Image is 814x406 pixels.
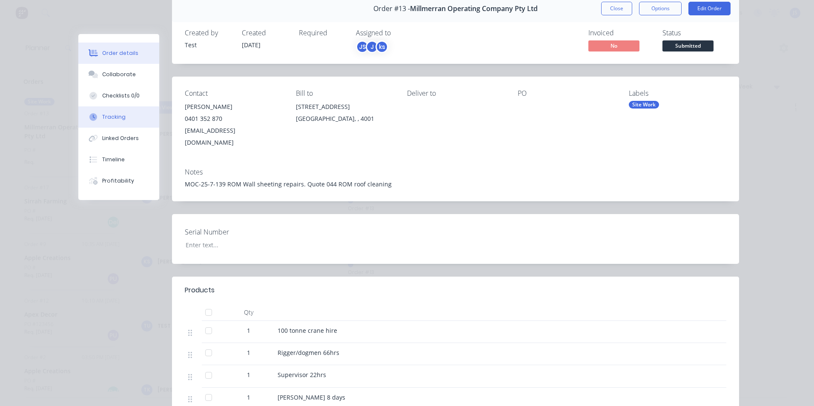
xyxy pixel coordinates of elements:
[102,177,134,185] div: Profitability
[185,89,282,97] div: Contact
[278,393,345,401] span: [PERSON_NAME] 8 days
[662,40,714,53] button: Submitted
[356,29,441,37] div: Assigned to
[356,40,369,53] div: JS
[78,64,159,85] button: Collaborate
[242,41,261,49] span: [DATE]
[78,106,159,128] button: Tracking
[299,29,346,37] div: Required
[662,29,726,37] div: Status
[185,101,282,149] div: [PERSON_NAME]0401 352 870[EMAIL_ADDRESS][DOMAIN_NAME]
[296,89,393,97] div: Bill to
[601,2,632,15] button: Close
[629,101,659,109] div: Site Work
[102,134,139,142] div: Linked Orders
[78,43,159,64] button: Order details
[102,49,138,57] div: Order details
[296,101,393,113] div: [STREET_ADDRESS]
[78,170,159,192] button: Profitability
[662,40,714,51] span: Submitted
[102,92,140,100] div: Checklists 0/0
[410,5,538,13] span: Millmerran Operating Company Pty Ltd
[375,40,388,53] div: ks
[366,40,378,53] div: J
[185,285,215,295] div: Products
[296,113,393,125] div: [GEOGRAPHIC_DATA], , 4001
[296,101,393,128] div: [STREET_ADDRESS][GEOGRAPHIC_DATA], , 4001
[78,128,159,149] button: Linked Orders
[102,71,136,78] div: Collaborate
[102,113,126,121] div: Tracking
[247,348,250,357] span: 1
[356,40,388,53] button: JSJks
[185,125,282,149] div: [EMAIL_ADDRESS][DOMAIN_NAME]
[518,89,615,97] div: PO
[78,85,159,106] button: Checklists 0/0
[185,168,726,176] div: Notes
[278,326,337,335] span: 100 tonne crane hire
[407,89,504,97] div: Deliver to
[185,29,232,37] div: Created by
[588,40,639,51] span: No
[185,113,282,125] div: 0401 352 870
[78,149,159,170] button: Timeline
[185,101,282,113] div: [PERSON_NAME]
[185,227,291,237] label: Serial Number
[588,29,652,37] div: Invoiced
[278,371,326,379] span: Supervisor 22hrs
[688,2,731,15] button: Edit Order
[247,326,250,335] span: 1
[185,40,232,49] div: Test
[373,5,410,13] span: Order #13 -
[247,393,250,402] span: 1
[242,29,289,37] div: Created
[223,304,274,321] div: Qty
[278,349,339,357] span: Rigger/dogmen 66hrs
[102,156,125,163] div: Timeline
[247,370,250,379] span: 1
[185,180,726,189] div: MOC-25-7-139 ROM Wall sheeting repairs. Quote 044 ROM roof cleaning
[639,2,682,15] button: Options
[629,89,726,97] div: Labels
